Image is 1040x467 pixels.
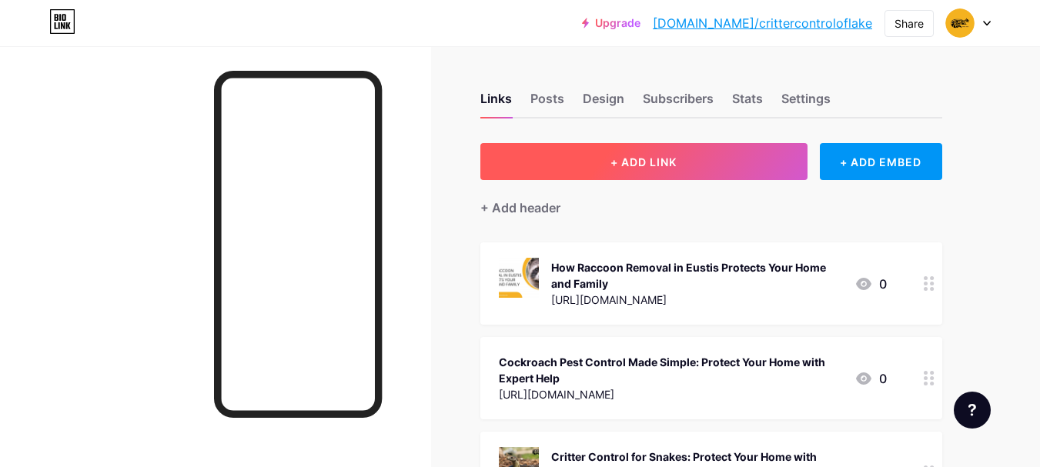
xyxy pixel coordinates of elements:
[499,258,539,298] img: How Raccoon Removal in Eustis Protects Your Home and Family
[895,15,924,32] div: Share
[781,89,831,117] div: Settings
[945,8,975,38] img: crittercontrol lakecounty
[499,354,842,386] div: Cockroach Pest Control Made Simple: Protect Your Home with Expert Help
[530,89,564,117] div: Posts
[583,89,624,117] div: Design
[854,275,887,293] div: 0
[480,143,808,180] button: + ADD LINK
[551,292,842,308] div: [URL][DOMAIN_NAME]
[610,155,677,168] span: + ADD LINK
[820,143,942,180] div: + ADD EMBED
[480,198,560,217] div: + Add header
[732,89,763,117] div: Stats
[854,369,887,388] div: 0
[643,89,714,117] div: Subscribers
[582,17,640,29] a: Upgrade
[480,89,512,117] div: Links
[653,14,872,32] a: [DOMAIN_NAME]/crittercontroloflake
[551,259,842,292] div: How Raccoon Removal in Eustis Protects Your Home and Family
[499,386,842,402] div: [URL][DOMAIN_NAME]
